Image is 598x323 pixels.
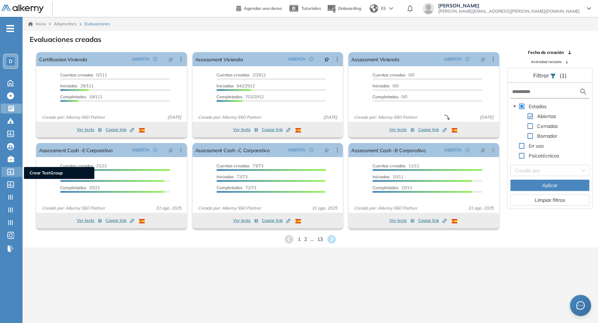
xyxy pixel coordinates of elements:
button: Ver tests [233,125,258,134]
img: arrow [389,7,393,10]
span: D [9,58,13,64]
button: Ver tests [77,125,102,134]
img: ESP [295,128,301,132]
span: 31 ago. 2025 [309,205,340,211]
button: Aplicar [510,180,589,191]
span: Limpiar filtros [534,196,565,204]
img: world [370,4,378,13]
span: ABIERTA [132,56,150,62]
span: Cuentas creadas [216,72,250,77]
a: Agendar una demo [236,4,282,12]
button: pushpin [475,54,491,65]
span: Cuentas creadas [372,72,405,77]
span: check-circle [153,148,157,152]
img: Logo [1,5,44,13]
span: [DATE] [321,114,340,120]
span: 942/2912 [216,83,255,88]
span: Estados [529,103,547,110]
button: Ver tests [77,216,102,225]
span: 13 [317,236,323,243]
span: ES [381,5,386,12]
span: check-circle [465,148,470,152]
span: 702/2912 [216,94,264,99]
img: ESP [295,219,301,223]
span: pushpin [168,56,173,62]
span: pushpin [324,56,329,62]
span: 31 ago. 2025 [465,205,496,211]
button: pushpin [319,144,334,156]
span: pushpin [480,56,485,62]
span: Cuentas creadas [216,163,250,168]
span: Creado por: Alkemy SSO Partner [195,205,264,211]
button: Limpiar filtros [510,194,589,206]
span: 20/21 [60,185,100,190]
span: 29/111 [60,83,94,88]
span: Iniciadas [372,174,390,179]
i: - [6,28,14,29]
button: Copiar link [262,125,290,134]
a: Certificacion Vivienda [39,52,87,66]
span: Copiar link [106,126,134,133]
span: Iniciadas [372,83,390,88]
span: Completados [60,94,86,99]
a: Assessment Vivienda [351,52,399,66]
span: Completados [372,94,398,99]
span: Borrador [537,133,557,139]
span: Copiar link [262,126,290,133]
span: ABIERTA [288,147,306,153]
button: Ver tests [389,216,415,225]
button: Copiar link [262,216,290,225]
span: ABIERTA [132,147,150,153]
a: Assessment Cash -E Corporativo [39,143,113,157]
span: Completados [372,185,398,190]
span: 0/0 [372,72,414,77]
span: Iniciadas [60,83,77,88]
img: ESP [452,219,457,223]
span: caret-down [513,105,516,108]
span: [PERSON_NAME] [438,3,580,8]
span: Psicotécnicos [527,151,561,160]
span: Copiar link [262,217,290,224]
span: 11/11 [372,163,419,168]
span: Cerradas [537,123,558,129]
span: 1 [298,236,301,243]
a: Assessment Vivienda [195,52,243,66]
span: ... [310,236,314,243]
span: Completados [60,185,86,190]
img: ESP [139,219,145,223]
span: Actividad reciente [531,59,561,64]
span: Cerradas [536,122,559,130]
span: Abiertas [537,113,556,119]
button: pushpin [163,54,178,65]
span: pushpin [480,147,485,153]
span: 72/73 [216,174,247,179]
button: pushpin [475,144,491,156]
button: Ver tests [389,125,415,134]
img: ESP [139,128,145,132]
span: Filtrar [533,72,550,79]
button: Copiar link [106,125,134,134]
span: pushpin [168,147,173,153]
span: 10/11 [372,185,412,190]
span: Copiar link [418,126,447,133]
span: Creado por: Alkemy SSO Partner [351,114,420,120]
span: check-circle [153,57,157,61]
span: Tutoriales [301,6,321,11]
span: 0/0 [372,94,407,99]
button: pushpin [163,144,178,156]
button: Ver tests [233,216,258,225]
span: 0/0 [372,83,398,88]
span: En uso [527,142,545,150]
span: 2/2912 [216,72,266,77]
span: 31 ago. 2025 [153,205,184,211]
span: pushpin [324,147,329,153]
span: check-circle [309,148,313,152]
span: Aplicar [542,181,558,189]
span: Alkymetrics [54,21,77,26]
span: [DATE] [477,114,496,120]
span: 73/73 [216,163,263,168]
img: ESP [452,128,457,132]
span: Cuentas creadas [372,163,405,168]
span: Iniciadas [216,83,234,88]
span: Creado por: Alkemy SSO Partner [39,205,108,211]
